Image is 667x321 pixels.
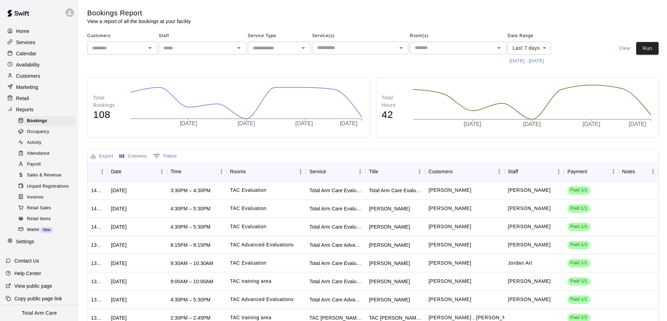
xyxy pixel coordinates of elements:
[227,162,306,181] div: Rooms
[6,236,73,247] div: Settings
[494,166,504,177] button: Menu
[295,166,306,177] button: Menu
[17,192,79,203] a: Invoices
[428,187,471,194] p: Kristin Stell
[508,56,546,67] button: [DATE] - [DATE]
[369,187,421,194] div: Total Arm Care Evaluation (Ages 13+)
[428,278,471,285] p: Nikhil Bhavnani
[6,26,73,36] a: Home
[428,205,471,212] p: Jake O'Brien
[508,223,551,230] p: Collin Kiernan
[16,28,29,35] p: Home
[27,183,69,190] span: Unpaid Registrations
[340,121,358,127] tspan: [DATE]
[568,223,590,230] span: Paid 1/1
[622,162,635,181] div: Notes
[16,50,36,57] p: Calendar
[88,162,108,181] div: ID
[453,167,462,176] button: Sort
[428,241,471,249] p: Luke Baranauskas
[17,149,76,159] div: Attendance
[87,18,191,25] p: View a report of all the bookings at your facility
[312,30,408,42] span: Service(s)
[17,170,79,181] a: Sales & Revenue
[494,43,504,53] button: Open
[17,148,79,159] a: Attendance
[27,216,51,223] span: Retail Items
[464,121,481,127] tspan: [DATE]
[230,259,267,267] p: TAC Evaluation
[91,278,104,285] div: 1378215
[171,162,181,181] div: Time
[365,162,425,181] div: Title
[14,257,39,264] p: Contact Us
[16,95,29,102] p: Retail
[309,187,362,194] div: Total Arm Care Evaluation (Ages 13+)
[508,42,551,55] div: Last 7 days
[248,30,311,42] span: Service Type
[298,43,308,53] button: Open
[309,223,362,230] div: Total Arm Care Evaluation (Ages 13+)
[91,167,101,176] button: Sort
[583,121,600,127] tspan: [DATE]
[111,278,127,285] div: Sat, Sep 06, 2025
[414,166,425,177] button: Menu
[93,109,123,121] h4: 108
[17,182,76,191] div: Unpaid Registrations
[309,205,362,212] div: Total Arm Care Evaluation (Ages 13+)
[309,162,326,181] div: Service
[111,162,122,181] div: Date
[17,214,76,224] div: Retail Items
[17,138,79,148] a: Activity
[564,162,619,181] div: Payment
[508,205,551,212] p: Collin Kiernan
[87,8,191,18] h5: Bookings Report
[16,72,40,79] p: Customers
[6,82,73,92] a: Marketing
[157,166,167,177] button: Menu
[111,205,127,212] div: Wed, Sep 10, 2025
[91,242,104,249] div: 1399068
[17,181,79,192] a: Unpaid Registrations
[14,295,62,302] p: Copy public page link
[518,167,528,176] button: Sort
[246,167,256,176] button: Sort
[111,187,127,194] div: Tue, Sep 09, 2025
[614,42,636,55] button: Clear
[306,162,365,181] div: Service
[111,296,127,303] div: Wed, Sep 03, 2025
[508,30,569,42] span: Date Range
[17,224,79,235] a: WalletNew
[309,296,362,303] div: Total Arm Care Advanced Evaluation (Ages 13+)
[428,296,471,303] p: Liam Duggan
[151,151,179,162] button: Show filters
[6,60,73,70] a: Availability
[171,242,211,249] div: 8:15PM – 9:15PM
[309,260,362,267] div: Total Arm Care Evaluation (Ages 13+)
[428,162,453,181] div: Customers
[17,159,79,170] a: Payroll
[508,241,551,249] p: Todd Burdette
[508,259,532,267] p: Jordan Art
[17,193,76,202] div: Invoices
[568,162,587,181] div: Payment
[27,161,41,168] span: Payroll
[6,104,73,115] a: Reports
[14,270,41,277] p: Help Center
[369,278,410,285] div: Nikhil Bhavnani
[93,94,123,109] p: Total Bookings
[17,203,79,214] a: Retail Sales
[636,42,659,55] button: Run
[91,296,104,303] div: 1377707
[619,162,658,181] div: Notes
[171,205,211,212] div: 4:30PM – 5:30PM
[230,241,294,249] p: TAC Advanced Evaluations
[369,296,410,303] div: Liam Duggan
[111,242,127,249] div: Wed, Sep 10, 2025
[16,61,40,68] p: Availability
[6,37,73,48] div: Services
[326,167,336,176] button: Sort
[410,30,506,42] span: Room(s)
